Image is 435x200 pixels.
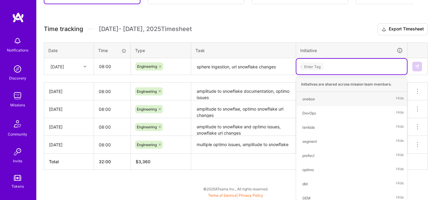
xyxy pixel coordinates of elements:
div: Enter Tag [301,62,324,71]
th: 32:00 [94,154,131,170]
img: tokens [14,175,21,181]
span: Hide [396,180,404,188]
img: bell [11,35,24,47]
input: HH:MM [94,101,130,117]
span: Engineering [137,142,157,147]
span: Hide [396,123,404,131]
div: Invite [13,158,22,164]
span: Engineering [137,125,157,129]
div: © 2025 ATeams Inc., All rights reserved. [36,181,435,196]
a: Privacy Policy [239,193,263,198]
div: Time [98,47,126,54]
span: | [208,193,263,198]
div: onebox [302,96,315,102]
textarea: sphere ingestion, url snowflake changes [192,59,295,75]
th: Task [191,42,296,58]
span: Hide [396,166,404,174]
span: Hide [396,109,404,117]
span: Hide [396,95,404,103]
i: icon Chevron [83,65,86,68]
textarea: amplitude to snowflae, optimo snowflake url changes [192,101,295,117]
img: Community [10,117,25,131]
span: Time tracking [44,25,83,33]
div: segment [302,138,317,145]
span: Engineering [137,89,157,94]
span: Hide [396,137,404,145]
img: Submit [415,64,420,69]
div: Initiatives are shared across mission team members. [296,77,407,92]
div: Community [8,131,27,137]
span: [DATE] - [DATE] , 2025 Timesheet [99,25,192,33]
div: [DATE] [50,63,64,70]
div: prefect [302,152,314,159]
img: discovery [11,63,24,75]
img: logo [12,12,24,23]
div: Discovery [9,75,26,81]
input: HH:MM [94,119,130,135]
input: HH:MM [94,83,130,99]
textarea: amplitude to snowflake documentation, optimo issues [192,83,295,100]
img: teamwork [11,90,24,102]
div: [DATE] [49,124,89,130]
textarea: amplitude to snowflake and optimo issues, snowflake url changes [192,119,295,135]
div: DevOps [302,110,316,116]
div: Initiative [300,47,403,54]
img: Invite [11,146,24,158]
input: HH:MM [94,58,130,74]
div: [DATE] [49,142,89,148]
div: dbt [302,181,308,187]
th: Date [44,42,94,58]
i: icon Download [382,26,386,33]
a: Terms of Service [208,193,237,198]
span: Engineering [137,64,157,69]
div: Notifications [7,47,28,53]
textarea: multiple optimo issues, amplitude to snowflake [192,136,295,153]
div: [DATE] [49,88,89,95]
span: $ 3,360 [136,159,150,164]
span: Hide [396,152,404,160]
div: [DATE] [49,106,89,112]
th: Type [131,42,191,58]
div: Tokens [11,183,24,189]
div: lambda [302,124,315,130]
input: HH:MM [94,137,130,153]
span: Engineering [137,107,157,111]
div: Missions [10,102,25,108]
div: optimo [302,167,314,173]
button: Export Timesheet [378,23,428,35]
th: Total [44,154,94,170]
